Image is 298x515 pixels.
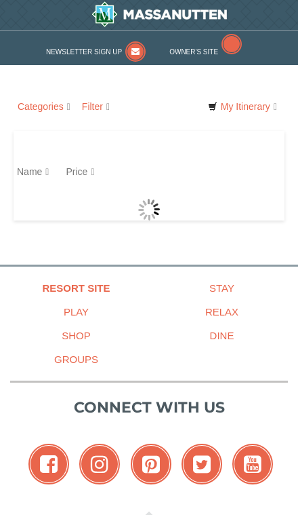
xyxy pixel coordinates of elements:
img: Massanutten Resort Logo [91,1,228,27]
span: Owner's Site [169,48,218,56]
a: Name [17,158,66,185]
a: Price [66,158,111,185]
a: Relax [149,300,295,324]
a: Shop [3,324,149,347]
a: Owner's Site [169,48,242,56]
a: Play [3,300,149,324]
span: Newsletter Sign Up [46,48,122,56]
a: Massanutten Resort [20,1,298,27]
a: My Itinerary [204,96,281,117]
a: Dine [149,324,295,347]
a: Stay [149,276,295,300]
img: wait gif [138,199,160,221]
a: Groups [3,347,149,371]
p: Connect with us [10,396,288,419]
a: Filter [78,96,114,117]
a: Resort Site [3,276,149,300]
a: Categories [14,96,74,117]
a: Newsletter Sign Up [46,48,146,56]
